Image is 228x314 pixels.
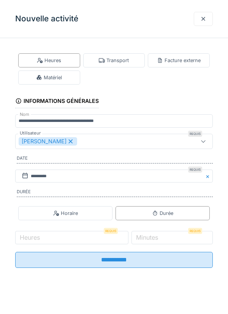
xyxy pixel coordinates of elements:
div: [PERSON_NAME] [19,137,77,146]
div: Matériel [36,74,62,81]
div: Requis [104,228,118,234]
div: Informations générales [15,95,99,108]
label: Nom [18,111,31,118]
label: Date [17,155,213,163]
label: Heures [18,233,41,242]
label: Minutes [135,233,160,242]
div: Durée [152,210,173,217]
label: Utilisateur [18,130,42,136]
label: Durée [17,189,213,197]
div: Transport [99,57,129,64]
h3: Nouvelle activité [15,14,78,24]
div: Requis [188,131,202,137]
div: Requis [188,228,202,234]
div: Heures [37,57,61,64]
div: Horaire [53,210,78,217]
div: Requis [188,167,202,173]
div: Facture externe [157,57,201,64]
button: Close [204,170,213,183]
